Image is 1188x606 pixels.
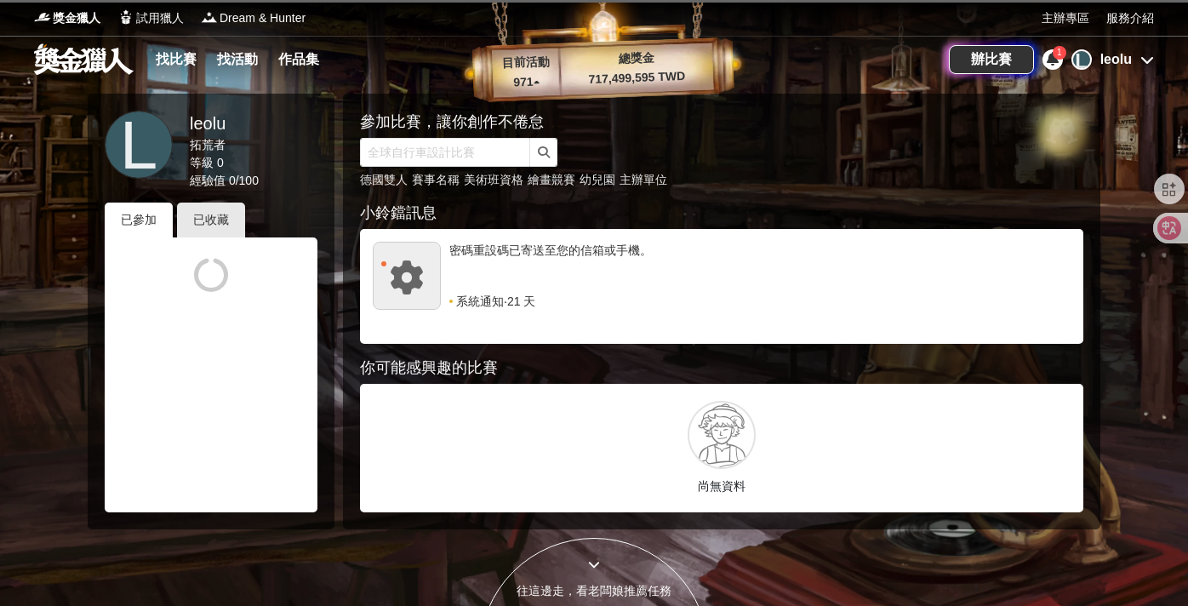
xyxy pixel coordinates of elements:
[53,9,100,27] span: 獎金獵人
[360,111,1024,134] div: 參加比賽，讓你創作不倦怠
[217,156,224,169] span: 0
[504,293,507,310] span: ·
[201,9,306,27] a: LogoDream & Hunter
[412,173,460,186] a: 賽事名稱
[620,173,667,186] a: 主辦單位
[271,48,326,71] a: 作品集
[491,53,560,73] p: 目前活動
[580,173,615,186] a: 幼兒園
[117,9,184,27] a: Logo試用獵人
[34,9,51,26] img: Logo
[528,173,575,186] a: 繪畫競賽
[136,9,184,27] span: 試用獵人
[149,48,203,71] a: 找比賽
[210,48,265,71] a: 找活動
[464,173,523,186] a: 美術班資格
[1071,49,1092,70] div: L
[949,45,1034,74] a: 辦比賽
[229,174,259,187] span: 0 / 100
[480,582,708,600] div: 往這邊走，看老闆娘推薦任務
[1106,9,1154,27] a: 服務介紹
[360,138,530,167] input: 全球自行車設計比賽
[105,203,173,237] div: 已參加
[360,357,1083,380] div: 你可能感興趣的比賽
[190,111,259,136] div: leolu
[368,477,1075,495] p: 尚無資料
[456,293,504,310] span: 系統通知
[560,66,714,89] p: 717,499,595 TWD
[117,9,134,26] img: Logo
[1100,49,1132,70] div: leolu
[360,173,408,186] a: 德國雙人
[190,174,226,187] span: 經驗值
[190,156,214,169] span: 等級
[201,9,218,26] img: Logo
[105,111,173,179] a: L
[492,72,561,93] p: 971 ▴
[449,242,1071,293] div: 密碼重設碼已寄送至您的信箱或手機。
[220,9,306,27] span: Dream & Hunter
[177,203,245,237] div: 已收藏
[559,47,713,70] p: 總獎金
[34,9,100,27] a: Logo獎金獵人
[507,293,535,310] span: 21 天
[190,136,259,154] div: 拓荒者
[360,202,1083,225] div: 小鈴鐺訊息
[1057,48,1062,57] span: 1
[1042,9,1089,27] a: 主辦專區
